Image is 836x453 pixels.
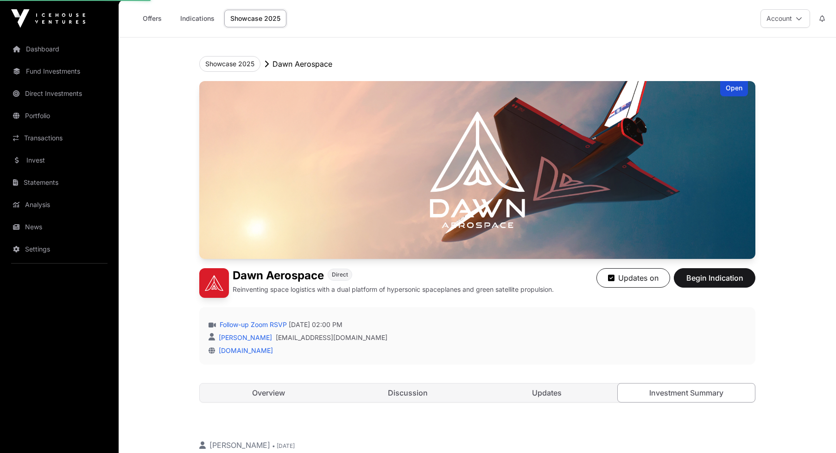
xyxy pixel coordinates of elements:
[199,440,755,451] p: [PERSON_NAME]
[7,39,111,59] a: Dashboard
[617,383,756,403] a: Investment Summary
[7,128,111,148] a: Transactions
[200,384,755,402] nav: Tabs
[272,442,295,449] span: • [DATE]
[674,268,755,288] button: Begin Indication
[217,333,272,341] a: [PERSON_NAME]
[339,384,477,402] a: Discussion
[478,384,616,402] a: Updates
[7,217,111,237] a: News
[720,81,748,96] div: Open
[760,9,810,28] button: Account
[332,271,348,278] span: Direct
[199,81,755,259] img: Dawn Aerospace
[7,172,111,193] a: Statements
[133,10,171,27] a: Offers
[7,239,111,259] a: Settings
[7,150,111,170] a: Invest
[200,384,337,402] a: Overview
[11,9,85,28] img: Icehouse Ventures Logo
[276,333,387,342] a: [EMAIL_ADDRESS][DOMAIN_NAME]
[7,61,111,82] a: Fund Investments
[7,195,111,215] a: Analysis
[215,346,273,354] a: [DOMAIN_NAME]
[199,268,229,298] img: Dawn Aerospace
[674,277,755,287] a: Begin Indication
[272,58,332,69] p: Dawn Aerospace
[790,409,836,453] iframe: Chat Widget
[233,268,324,283] h1: Dawn Aerospace
[289,320,342,329] span: [DATE] 02:00 PM
[224,10,286,27] a: Showcase 2025
[7,106,111,126] a: Portfolio
[233,285,554,294] p: Reinventing space logistics with a dual platform of hypersonic spaceplanes and green satellite pr...
[174,10,221,27] a: Indications
[218,320,287,329] a: Follow-up Zoom RSVP
[199,56,260,72] button: Showcase 2025
[7,83,111,104] a: Direct Investments
[685,272,744,283] span: Begin Indication
[596,268,670,288] button: Updates on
